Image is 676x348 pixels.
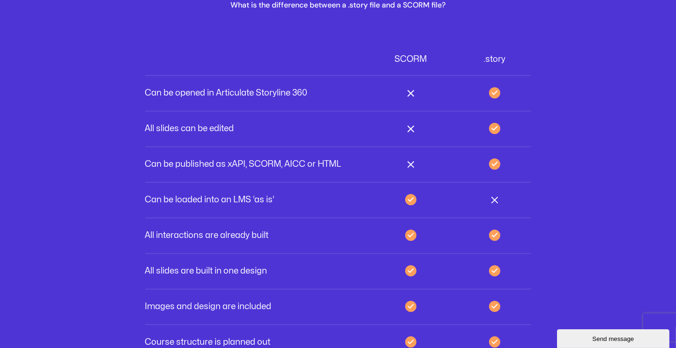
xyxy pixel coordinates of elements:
p: Images and design are included [145,303,364,311]
p: SCORM [374,55,447,64]
p: Can be loaded into an LMS ‘as is’ [145,196,364,204]
p: .story [458,55,531,64]
h2: What is the difference between a .story file and a SCORM file? [230,0,446,10]
p: All interactions are already built [145,231,364,240]
p: All slides are built in one design [145,267,364,275]
iframe: chat widget [557,327,671,348]
p: Course structure is planned out [145,338,364,347]
p: All slides can be edited [145,125,364,133]
p: Can be opened in Articulate Storyline 360 [145,89,364,97]
p: Can be published as xAPI, SCORM, AICC or HTML [145,160,364,169]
